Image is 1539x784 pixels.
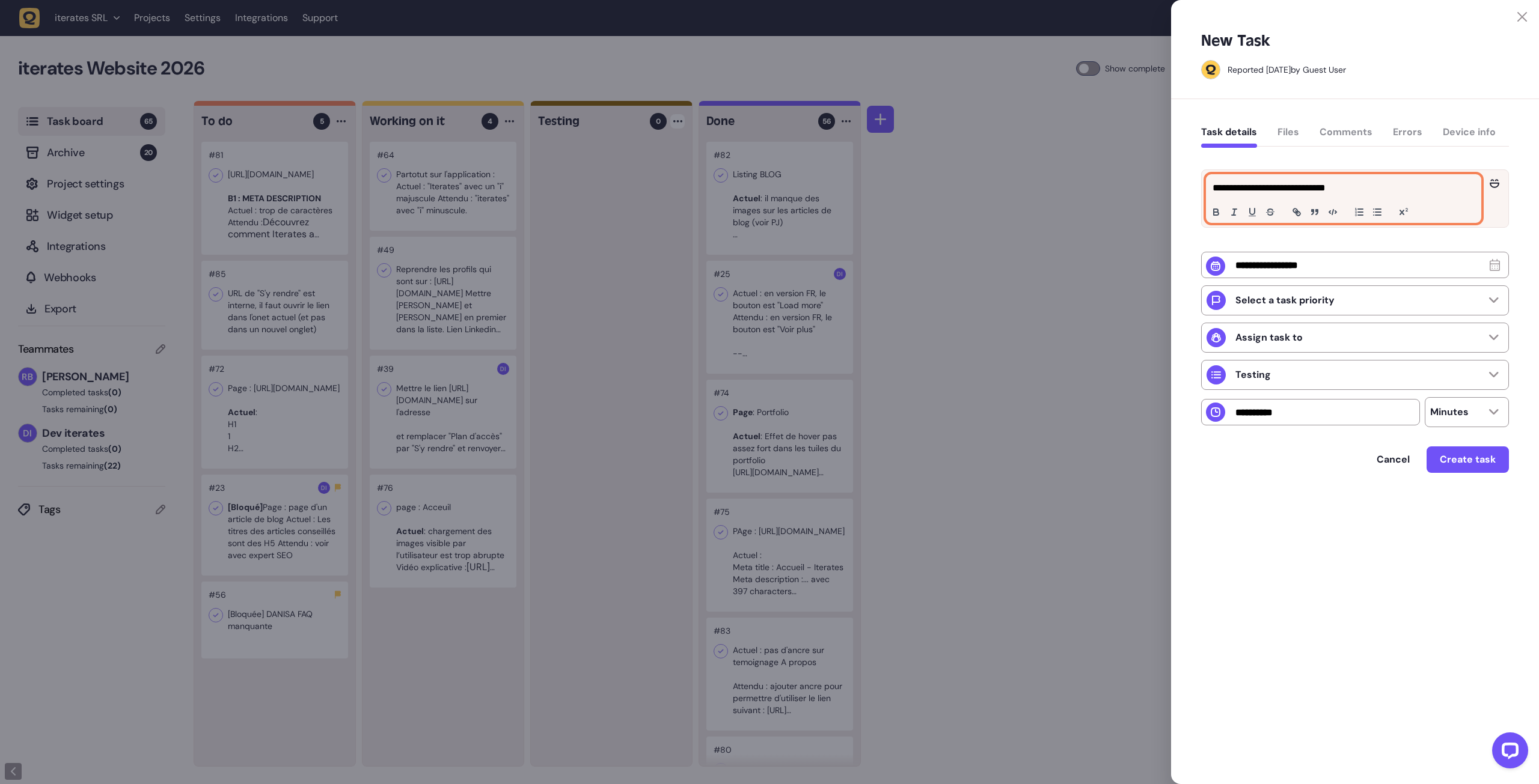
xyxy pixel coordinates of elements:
[1228,64,1291,75] div: Reported [DATE]
[1235,294,1335,306] p: Select a task priority
[1235,332,1303,344] p: Assign task to
[1201,31,1270,50] h5: New Task
[1365,448,1422,472] button: Cancel
[1440,455,1496,464] span: Create task
[1235,369,1271,381] p: Testing
[1430,406,1469,418] p: Minutes
[1377,455,1410,464] span: Cancel
[1482,728,1533,778] iframe: LiveChat chat widget
[1201,126,1257,148] button: Task details
[1202,61,1220,79] img: Guest User
[1427,446,1509,473] button: Create task
[1228,64,1346,76] div: by Guest User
